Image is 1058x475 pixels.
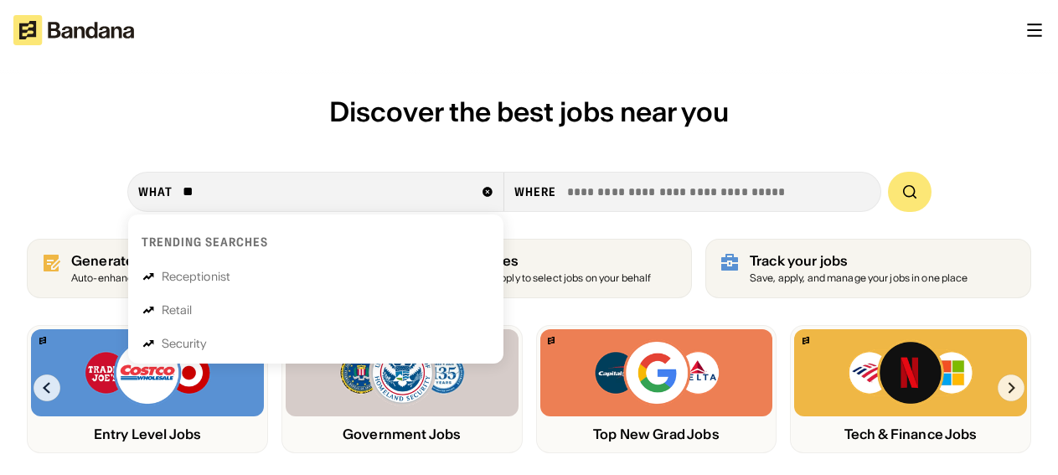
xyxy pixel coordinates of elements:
div: Tech & Finance Jobs [794,426,1027,442]
a: Get job matches Allow Bandana to apply to select jobs on your behalf [366,239,692,298]
div: Top New Grad Jobs [540,426,773,442]
div: Track your jobs [750,253,968,269]
div: Auto-enhance your resume to land interviews [71,273,283,284]
a: Bandana logoFBI, DHS, MWRD logosGovernment Jobs [281,325,523,453]
div: Retail [162,304,193,316]
a: Bandana logoCapital One, Google, Delta logosTop New Grad Jobs [536,325,777,453]
img: Bandana logo [39,337,46,344]
img: Bandana logotype [13,15,134,45]
div: Trending searches [142,235,269,250]
div: Entry Level Jobs [31,426,264,442]
img: Bandana logo [803,337,809,344]
img: Right Arrow [998,374,1024,401]
div: Allow Bandana to apply to select jobs on your behalf [410,273,651,284]
img: Bank of America, Netflix, Microsoft logos [848,339,974,406]
a: Bandana logoBank of America, Netflix, Microsoft logosTech & Finance Jobs [790,325,1031,453]
div: Government Jobs [286,426,519,442]
a: Generate resume (100% free)Auto-enhance your resume to land interviews [27,239,353,298]
div: Security [162,338,208,349]
div: Receptionist [162,271,231,282]
div: Save, apply, and manage your jobs in one place [750,273,968,284]
div: Generate resume [71,253,283,269]
div: what [138,184,173,199]
img: Trader Joe’s, Costco, Target logos [84,339,211,406]
a: Bandana logoTrader Joe’s, Costco, Target logosEntry Level Jobs [27,325,268,453]
img: Bandana logo [548,337,555,344]
img: Capital One, Google, Delta logos [593,339,720,406]
div: Get job matches [410,253,651,269]
a: Track your jobs Save, apply, and manage your jobs in one place [705,239,1031,298]
span: Discover the best jobs near you [329,95,729,129]
div: Where [514,184,557,199]
img: Left Arrow [34,374,60,401]
img: FBI, DHS, MWRD logos [338,339,466,406]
